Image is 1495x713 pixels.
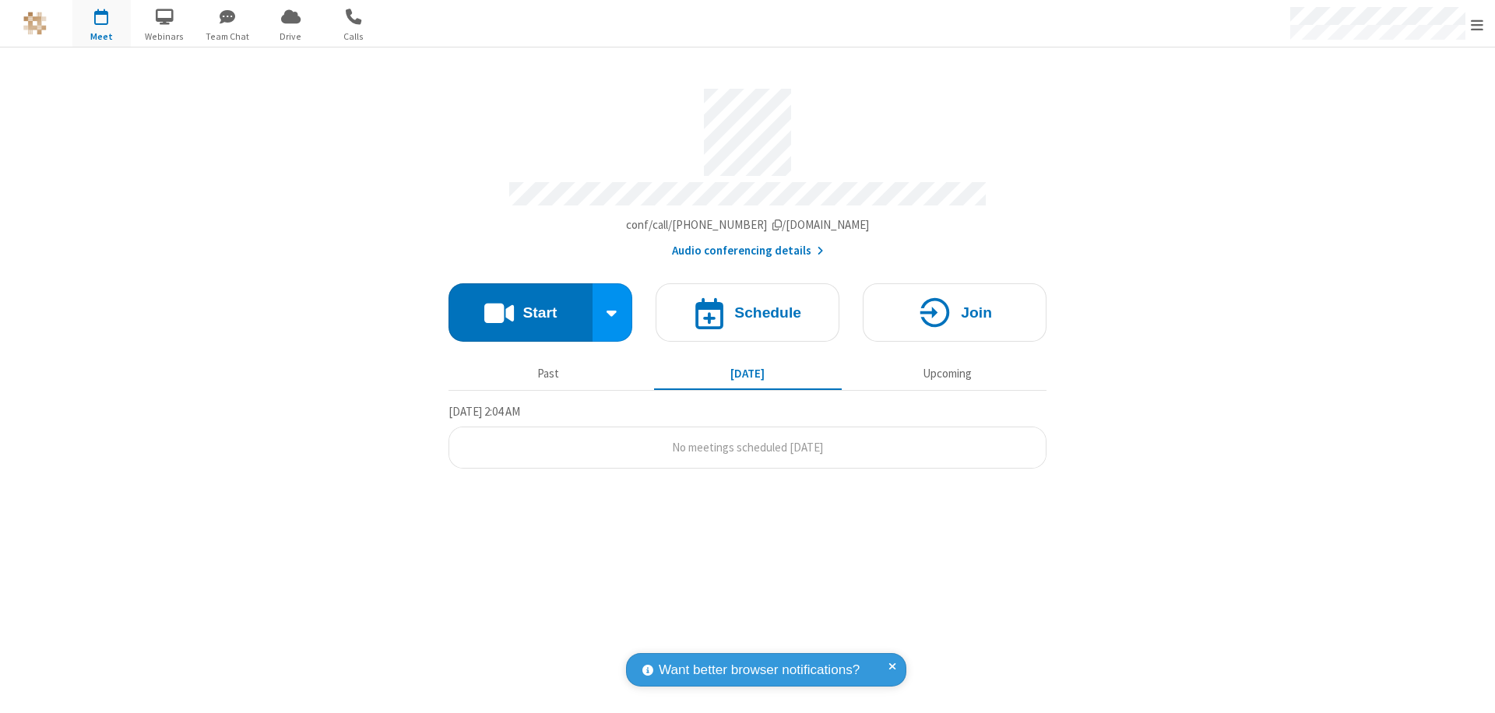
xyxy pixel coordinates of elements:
[448,402,1046,469] section: Today's Meetings
[135,30,194,44] span: Webinars
[853,359,1041,388] button: Upcoming
[72,30,131,44] span: Meet
[522,305,557,320] h4: Start
[626,217,870,232] span: Copy my meeting room link
[448,283,593,342] button: Start
[626,216,870,234] button: Copy my meeting room linkCopy my meeting room link
[455,359,642,388] button: Past
[448,77,1046,260] section: Account details
[672,440,823,455] span: No meetings scheduled [DATE]
[325,30,383,44] span: Calls
[654,359,842,388] button: [DATE]
[734,305,801,320] h4: Schedule
[656,283,839,342] button: Schedule
[961,305,992,320] h4: Join
[863,283,1046,342] button: Join
[659,660,860,680] span: Want better browser notifications?
[23,12,47,35] img: QA Selenium DO NOT DELETE OR CHANGE
[448,404,520,419] span: [DATE] 2:04 AM
[262,30,320,44] span: Drive
[672,242,824,260] button: Audio conferencing details
[593,283,633,342] div: Start conference options
[199,30,257,44] span: Team Chat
